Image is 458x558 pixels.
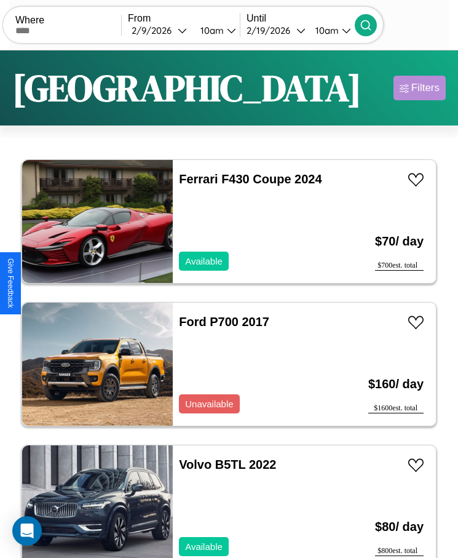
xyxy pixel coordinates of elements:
[375,261,424,271] div: $ 700 est. total
[12,63,361,113] h1: [GEOGRAPHIC_DATA]
[185,253,223,269] p: Available
[368,404,424,413] div: $ 1600 est. total
[128,13,240,24] label: From
[185,538,223,555] p: Available
[375,508,424,546] h3: $ 80 / day
[411,82,440,94] div: Filters
[375,546,424,556] div: $ 800 est. total
[247,13,355,24] label: Until
[179,458,276,471] a: Volvo B5TL 2022
[6,258,15,308] div: Give Feedback
[12,516,42,546] div: Open Intercom Messenger
[15,15,121,26] label: Where
[128,24,191,37] button: 2/9/2026
[185,396,233,412] p: Unavailable
[132,25,178,36] div: 2 / 9 / 2026
[179,315,269,329] a: Ford P700 2017
[247,25,296,36] div: 2 / 19 / 2026
[191,24,240,37] button: 10am
[375,222,424,261] h3: $ 70 / day
[368,365,424,404] h3: $ 160 / day
[194,25,227,36] div: 10am
[306,24,355,37] button: 10am
[309,25,342,36] div: 10am
[179,172,322,186] a: Ferrari F430 Coupe 2024
[393,76,446,100] button: Filters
